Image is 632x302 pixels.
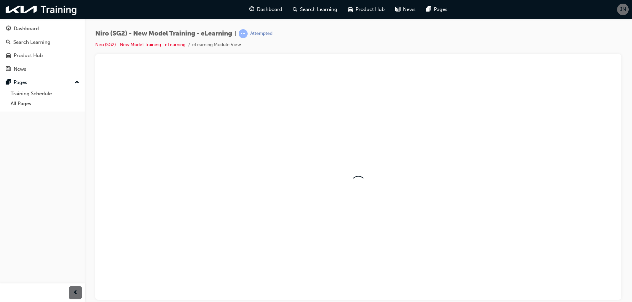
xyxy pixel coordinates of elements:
a: Training Schedule [8,89,82,99]
div: News [14,65,26,73]
span: search-icon [293,5,297,14]
span: News [403,6,416,13]
span: car-icon [348,5,353,14]
span: Product Hub [355,6,385,13]
span: guage-icon [249,5,254,14]
a: guage-iconDashboard [244,3,287,16]
span: news-icon [395,5,400,14]
button: JN [617,4,629,15]
a: Search Learning [3,36,82,48]
span: Search Learning [300,6,337,13]
img: kia-training [3,3,80,16]
span: JN [620,6,626,13]
a: pages-iconPages [421,3,453,16]
button: DashboardSearch LearningProduct HubNews [3,21,82,76]
a: car-iconProduct Hub [343,3,390,16]
span: news-icon [6,66,11,72]
span: search-icon [6,39,11,45]
div: Search Learning [13,38,50,46]
span: pages-icon [426,5,431,14]
span: up-icon [75,78,79,87]
div: Pages [14,79,27,86]
span: Dashboard [257,6,282,13]
a: All Pages [8,99,82,109]
li: eLearning Module View [192,41,241,49]
div: Product Hub [14,52,43,59]
a: News [3,63,82,75]
div: Attempted [250,31,273,37]
span: Pages [434,6,447,13]
span: pages-icon [6,80,11,86]
span: car-icon [6,53,11,59]
a: Dashboard [3,23,82,35]
a: Niro (SG2) - New Model Training - eLearning [95,42,186,47]
span: Niro (SG2) - New Model Training - eLearning [95,30,232,38]
button: Pages [3,76,82,89]
span: | [235,30,236,38]
span: guage-icon [6,26,11,32]
span: prev-icon [73,289,78,297]
span: learningRecordVerb_ATTEMPT-icon [239,29,248,38]
a: news-iconNews [390,3,421,16]
a: Product Hub [3,49,82,62]
a: search-iconSearch Learning [287,3,343,16]
div: Dashboard [14,25,39,33]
